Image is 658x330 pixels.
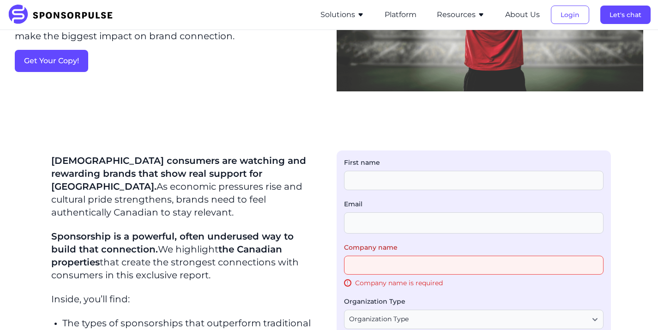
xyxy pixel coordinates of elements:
[344,243,604,252] label: Company name
[51,293,318,306] p: Inside, you’ll find:
[385,9,417,20] button: Platform
[612,286,658,330] iframe: Chat Widget
[551,11,589,19] a: Login
[15,50,88,72] button: Get Your Copy!
[505,11,540,19] a: About Us
[7,5,120,25] img: SponsorPulse
[344,279,351,287] span: !
[600,11,651,19] a: Let's chat
[344,199,604,209] label: Email
[437,9,485,20] button: Resources
[51,155,306,192] span: [DEMOGRAPHIC_DATA] consumers are watching and rewarding brands that show real support for [GEOGRA...
[15,50,322,72] a: Get Your Copy!
[344,297,604,306] label: Organization Type
[344,158,604,167] label: First name
[320,9,364,20] button: Solutions
[51,231,294,255] span: Sponsorship is a powerful, often underused way to build that connection.
[505,9,540,20] button: About Us
[551,6,589,24] button: Login
[51,230,318,282] p: We highlight that create the strongest connections with consumers in this exclusive report.
[600,6,651,24] button: Let's chat
[51,154,318,219] p: As economic pressures rise and cultural pride strengthens, brands need to feel authentically Cana...
[355,278,443,288] span: Company name is required
[385,11,417,19] a: Platform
